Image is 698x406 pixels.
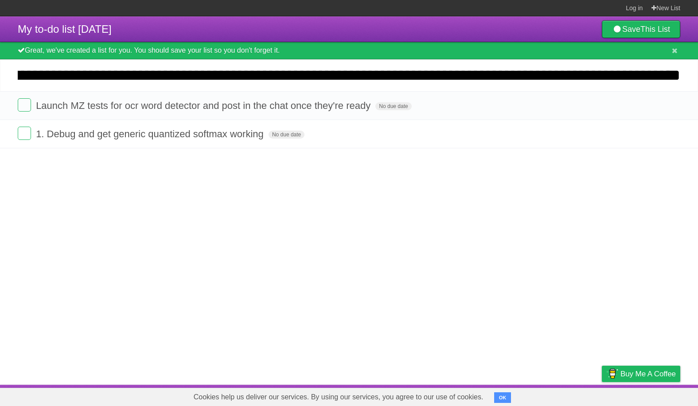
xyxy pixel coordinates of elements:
[624,387,680,404] a: Suggest a feature
[560,387,580,404] a: Terms
[185,388,492,406] span: Cookies help us deliver our services. By using our services, you agree to our use of cookies.
[494,392,511,403] button: OK
[602,366,680,382] a: Buy me a coffee
[36,100,373,111] span: Launch MZ tests for ocr word detector and post in the chat once they're ready
[640,25,670,34] b: This List
[18,23,112,35] span: My to-do list [DATE]
[513,387,549,404] a: Developers
[606,366,618,381] img: Buy me a coffee
[375,102,411,110] span: No due date
[590,387,613,404] a: Privacy
[18,127,31,140] label: Done
[269,131,304,139] span: No due date
[36,128,266,139] span: 1. Debug and get generic quantized softmax working
[602,20,680,38] a: SaveThis List
[18,98,31,112] label: Done
[620,366,676,382] span: Buy me a coffee
[484,387,503,404] a: About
